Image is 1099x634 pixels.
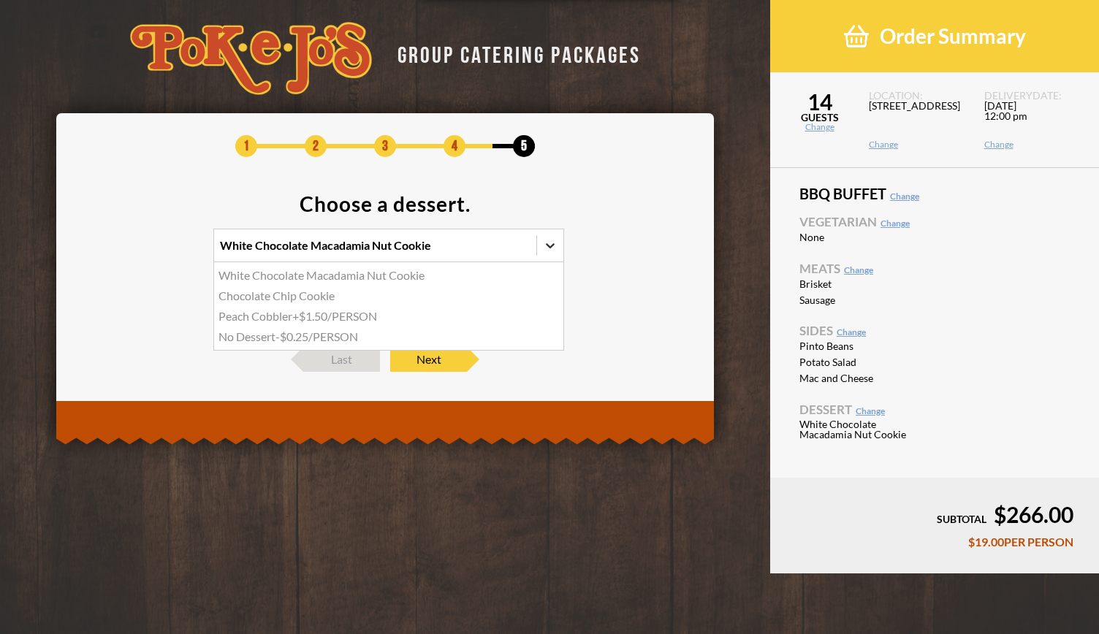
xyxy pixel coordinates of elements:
[235,135,257,157] span: 1
[796,536,1073,548] div: $19.00 PER PERSON
[856,405,885,416] a: Change
[937,513,986,525] span: SUBTOTAL
[844,264,873,275] a: Change
[837,326,866,337] a: Change
[305,135,327,157] span: 2
[770,91,869,112] span: 14
[300,194,471,214] div: Choose a dessert.
[796,503,1073,525] div: $266.00
[770,112,869,123] span: GUESTS
[799,357,927,367] span: Potato Salad
[444,135,465,157] span: 4
[869,91,966,101] span: LOCATION:
[881,218,910,229] a: Change
[799,279,927,289] span: Brisket
[303,347,380,372] span: Last
[513,135,535,157] span: 5
[390,347,467,372] span: Next
[130,22,372,95] img: logo-34603ddf.svg
[869,140,966,149] a: Change
[984,140,1081,149] a: Change
[214,306,563,326] div: Peach Cobbler +$1.50/PERSON
[984,101,1081,140] span: [DATE] 12:00 pm
[799,324,1070,337] span: Sides
[880,23,1026,49] span: Order Summary
[799,262,1070,275] span: Meats
[214,326,563,347] div: No Dessert -$0.25/PERSON
[869,101,966,140] span: [STREET_ADDRESS]
[770,123,869,131] a: Change
[984,91,1081,101] span: DELIVERY DATE:
[374,135,396,157] span: 3
[799,232,1070,244] li: None
[799,186,1070,201] span: BBQ Buffet
[799,419,927,440] span: White Chocolate Macadamia Nut Cookie
[844,23,869,49] img: shopping-basket-3cad201a.png
[214,265,563,286] div: White Chocolate Macadamia Nut Cookie
[890,191,919,202] a: Change
[387,38,641,66] div: GROUP CATERING PACKAGES
[214,286,563,306] div: Chocolate Chip Cookie
[799,215,1070,228] span: Vegetarian
[220,240,431,251] div: White Chocolate Macadamia Nut Cookie
[799,373,927,383] span: Mac and Cheese
[799,403,1070,416] span: Dessert
[799,341,927,351] span: Pinto Beans
[799,295,927,305] span: Sausage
